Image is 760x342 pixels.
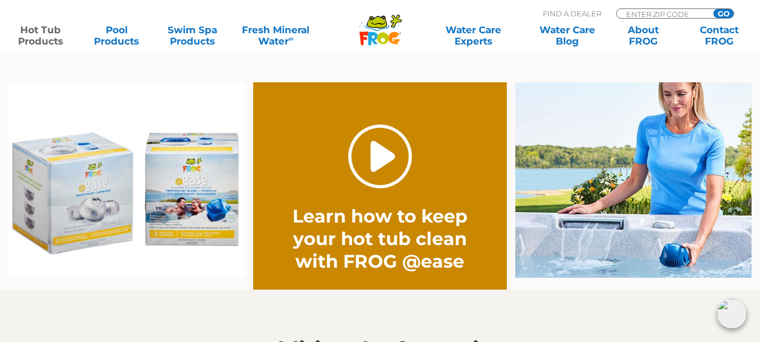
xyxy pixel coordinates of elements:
p: Find A Dealer [543,8,601,19]
a: Swim SpaProducts [163,24,222,47]
img: openIcon [717,299,746,328]
img: fpo-flippin-frog-2 [515,82,752,278]
a: Water CareBlog [538,24,597,47]
a: Hot TubProducts [11,24,70,47]
a: AboutFROG [614,24,673,47]
a: Water CareExperts [425,24,521,47]
a: Fresh MineralWater∞ [239,24,313,47]
input: Zip Code Form [625,9,701,19]
h2: Learn how to keep your hot tub clean with FROG @ease [278,205,481,273]
input: GO [713,9,734,18]
a: ContactFROG [690,24,749,47]
img: Ease Packaging [8,82,245,278]
a: PoolProducts [87,24,146,47]
sup: ∞ [289,34,294,43]
a: Play Video [348,125,412,188]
